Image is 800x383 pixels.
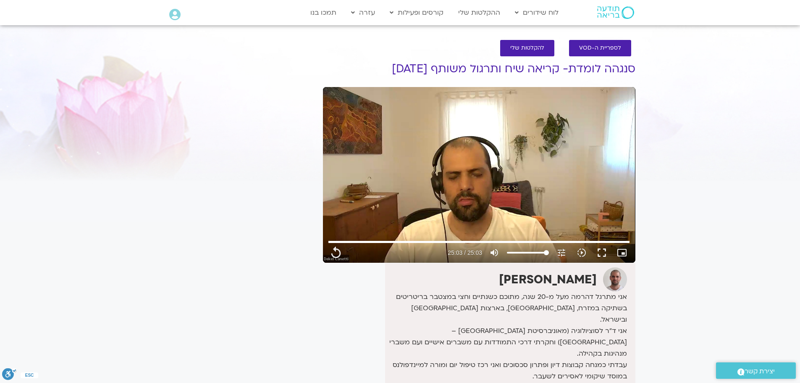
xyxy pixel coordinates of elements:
a: לוח שידורים [511,5,563,21]
img: דקל קנטי [603,267,627,291]
span: לספריית ה-VOD [579,45,621,51]
h1: סנגהה לומדת- קריאה שיח ותרגול משותף [DATE] [323,63,635,75]
strong: [PERSON_NAME] [499,272,597,288]
a: תמכו בנו [306,5,341,21]
a: יצירת קשר [716,362,796,379]
span: להקלטות שלי [510,45,544,51]
a: להקלטות שלי [500,40,554,56]
a: עזרה [347,5,379,21]
a: קורסים ופעילות [386,5,448,21]
a: לספריית ה-VOD [569,40,631,56]
a: ההקלטות שלי [454,5,504,21]
img: תודעה בריאה [597,6,634,19]
span: יצירת קשר [745,366,775,377]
